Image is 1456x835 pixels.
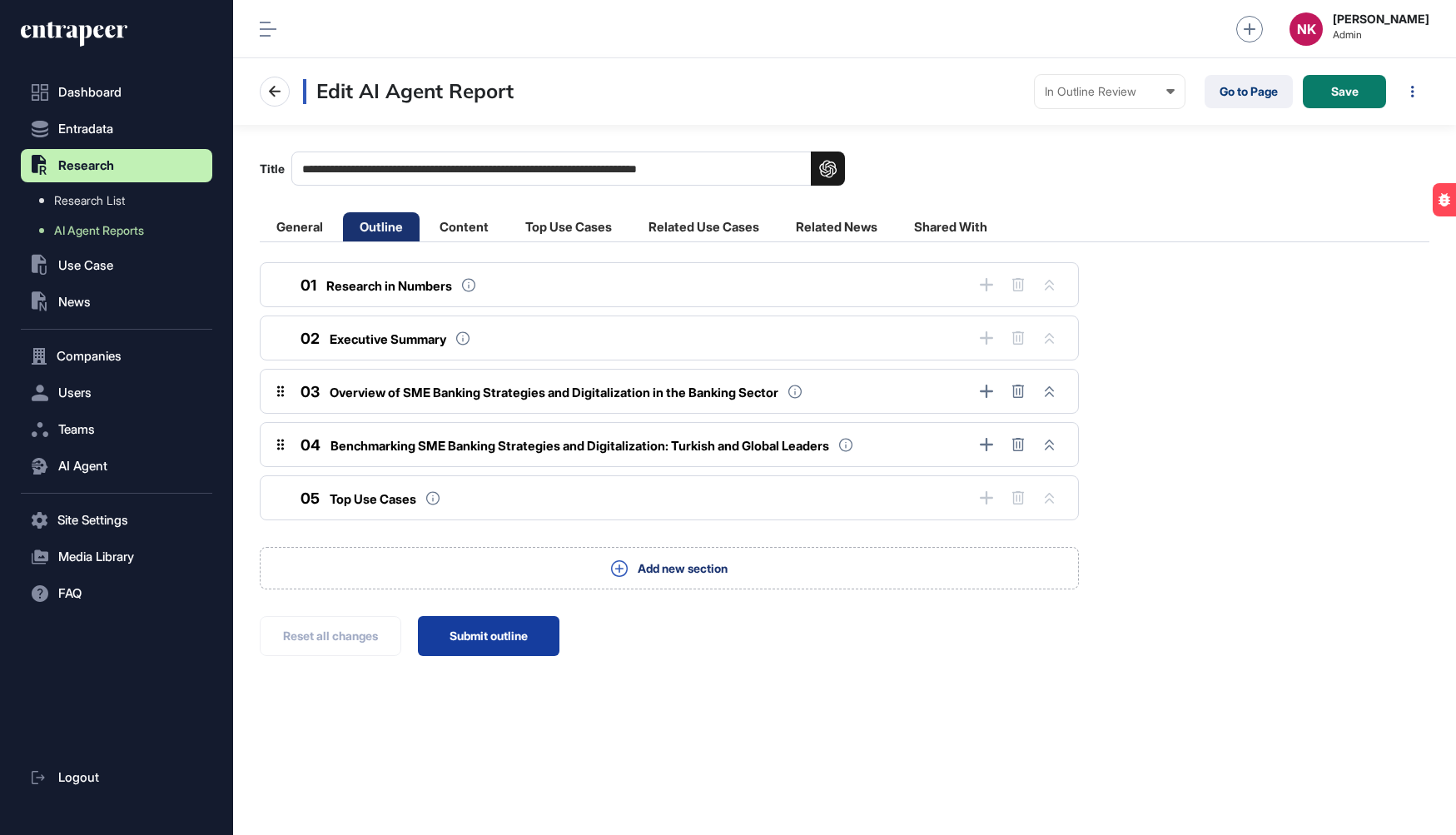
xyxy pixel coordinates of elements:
span: Companies [57,350,122,363]
li: Related News [779,212,894,241]
a: Logout [21,761,212,794]
span: Site Settings [57,514,128,527]
li: Outline [343,212,420,241]
button: Research [21,149,212,182]
a: Go to Page [1205,75,1293,108]
div: In Outline Review [1045,85,1175,98]
button: Site Settings [21,504,212,537]
li: Related Use Cases [632,212,776,241]
button: FAQ [21,577,212,610]
span: Add new section [638,559,728,577]
label: Title [260,152,845,186]
a: Dashboard [21,76,212,109]
button: AI Agent [21,450,212,483]
button: Submit outline [418,616,559,656]
span: Users [58,386,92,400]
span: Teams [58,423,95,436]
span: AI Agent [58,460,107,473]
strong: [PERSON_NAME] [1333,12,1429,26]
span: News [58,296,91,309]
span: Overview of SME Banking Strategies and Digitalization in the Banking Sector [330,385,778,400]
span: Dashboard [58,86,122,99]
span: Use Case [58,259,113,272]
button: Companies [21,340,212,373]
span: 02 [301,330,320,347]
span: Executive Summary [330,331,446,347]
span: 05 [301,490,320,507]
button: News [21,286,212,319]
button: Users [21,376,212,410]
span: Research in Numbers [326,278,452,294]
button: NK [1290,12,1323,46]
button: Entradata [21,112,212,146]
button: Media Library [21,540,212,574]
span: FAQ [58,587,82,600]
span: Admin [1333,29,1429,41]
a: AI Agent Reports [29,216,212,246]
h3: Edit AI Agent Report [303,79,514,104]
li: General [260,212,340,241]
span: Research [58,159,114,172]
button: Use Case [21,249,212,282]
li: Content [423,212,505,241]
span: Logout [58,771,99,784]
span: Benchmarking SME Banking Strategies and Digitalization: Turkish and Global Leaders [330,438,829,454]
button: Teams [21,413,212,446]
span: Entradata [58,122,113,136]
span: 04 [301,436,321,454]
span: Top Use Cases [330,491,416,507]
li: Top Use Cases [509,212,629,241]
span: AI Agent Reports [54,224,144,237]
span: 03 [301,383,320,400]
span: 01 [301,276,316,294]
span: Media Library [58,550,134,564]
span: Save [1331,86,1359,97]
li: Shared With [897,212,1004,241]
button: Save [1303,75,1386,108]
span: Research List [54,194,125,207]
input: Title [291,152,845,186]
a: Research List [29,186,212,216]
